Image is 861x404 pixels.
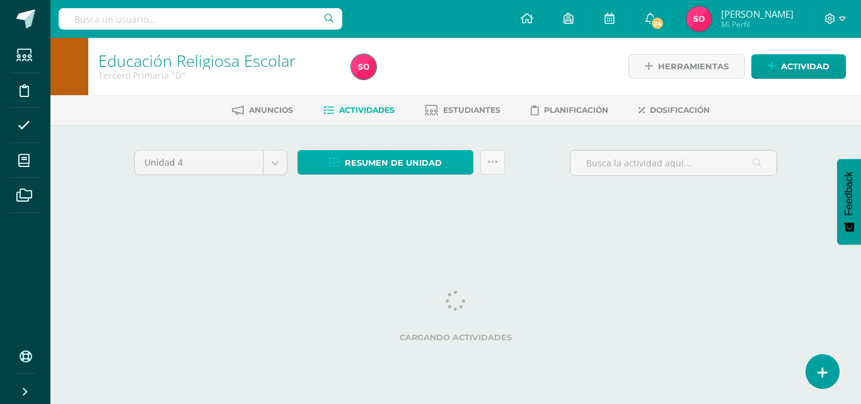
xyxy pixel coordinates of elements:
a: Educación Religiosa Escolar [98,50,296,71]
a: Estudiantes [425,100,500,120]
span: Feedback [843,171,855,216]
a: Anuncios [232,100,293,120]
span: [PERSON_NAME] [721,8,794,20]
input: Busca la actividad aquí... [570,151,777,175]
span: Mi Perfil [721,19,794,30]
span: Dosificación [650,105,710,115]
span: Resumen de unidad [345,151,442,175]
span: Actividad [781,55,829,78]
span: Herramientas [658,55,729,78]
label: Cargando actividades [134,333,777,342]
button: Feedback - Mostrar encuesta [837,159,861,245]
span: 24 [650,16,664,30]
a: Actividades [323,100,395,120]
img: 80bd3e3712b423d2cfccecd2746d1354.png [351,54,376,79]
div: Tercero Primaria 'D' [98,69,336,81]
a: Resumen de unidad [298,150,473,175]
h1: Educación Religiosa Escolar [98,52,336,69]
a: Unidad 4 [135,151,287,175]
span: Planificación [544,105,608,115]
a: Planificación [531,100,608,120]
a: Dosificación [639,100,710,120]
span: Actividades [339,105,395,115]
span: Unidad 4 [144,151,253,175]
a: Herramientas [628,54,745,79]
img: 80bd3e3712b423d2cfccecd2746d1354.png [686,6,712,32]
span: Estudiantes [443,105,500,115]
span: Anuncios [249,105,293,115]
a: Actividad [751,54,846,79]
input: Busca un usuario... [59,8,342,30]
